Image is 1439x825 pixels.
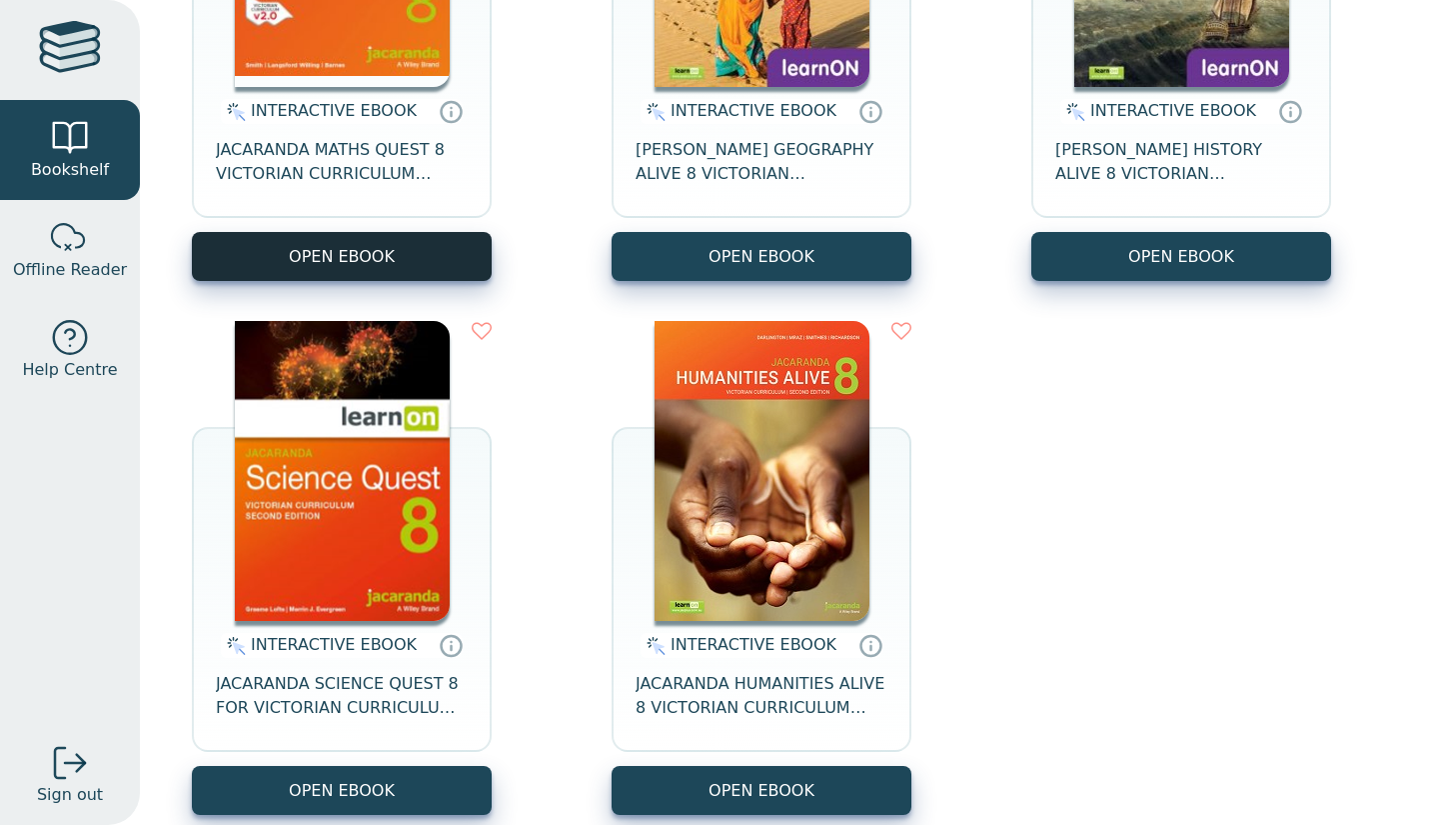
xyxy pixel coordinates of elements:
span: Bookshelf [31,158,109,182]
span: [PERSON_NAME] HISTORY ALIVE 8 VICTORIAN CURRICULUM LEARNON EBOOK 2E [1055,138,1307,186]
span: Offline Reader [13,258,127,282]
img: fffb2005-5288-ea11-a992-0272d098c78b.png [235,321,450,621]
a: Interactive eBooks are accessed online via the publisher’s portal. They contain interactive resou... [858,633,882,657]
img: interactive.svg [1060,100,1085,124]
span: INTERACTIVE EBOOK [251,101,417,120]
button: OPEN EBOOK [612,232,911,281]
img: interactive.svg [641,634,666,658]
span: INTERACTIVE EBOOK [671,635,836,654]
img: bee2d5d4-7b91-e911-a97e-0272d098c78b.jpg [655,321,869,621]
span: INTERACTIVE EBOOK [251,635,417,654]
a: Interactive eBooks are accessed online via the publisher’s portal. They contain interactive resou... [439,633,463,657]
span: JACARANDA SCIENCE QUEST 8 FOR VICTORIAN CURRICULUM LEARNON 2E EBOOK [216,672,468,720]
button: OPEN EBOOK [192,232,492,281]
span: JACARANDA HUMANITIES ALIVE 8 VICTORIAN CURRICULUM LEARNON EBOOK 2E [636,672,887,720]
span: Sign out [37,783,103,807]
img: interactive.svg [641,100,666,124]
button: OPEN EBOOK [612,766,911,815]
a: Interactive eBooks are accessed online via the publisher’s portal. They contain interactive resou... [439,99,463,123]
button: OPEN EBOOK [1031,232,1331,281]
a: Interactive eBooks are accessed online via the publisher’s portal. They contain interactive resou... [1278,99,1302,123]
a: Interactive eBooks are accessed online via the publisher’s portal. They contain interactive resou... [858,99,882,123]
img: interactive.svg [221,100,246,124]
span: JACARANDA MATHS QUEST 8 VICTORIAN CURRICULUM LEARNON EBOOK 3E [216,138,468,186]
span: Help Centre [22,358,117,382]
span: [PERSON_NAME] GEOGRAPHY ALIVE 8 VICTORIAN CURRICULUM LEARNON EBOOK 2E [636,138,887,186]
button: OPEN EBOOK [192,766,492,815]
img: interactive.svg [221,634,246,658]
span: INTERACTIVE EBOOK [671,101,836,120]
span: INTERACTIVE EBOOK [1090,101,1256,120]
